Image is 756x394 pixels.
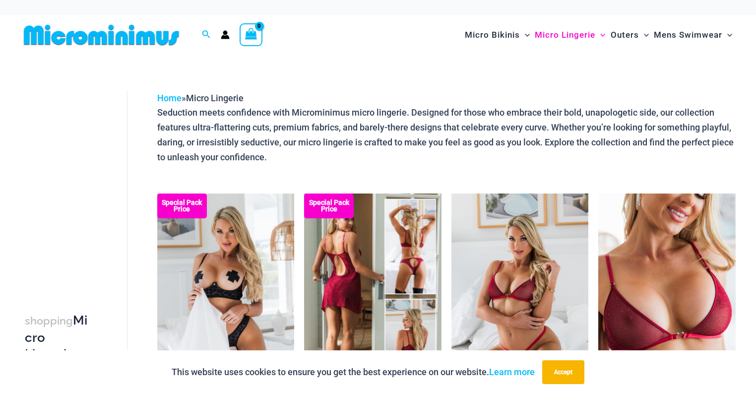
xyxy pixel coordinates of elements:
[240,23,262,46] a: View Shopping Cart, empty
[221,30,230,39] a: Account icon link
[465,22,520,48] span: Micro Bikinis
[639,22,649,48] span: Menu Toggle
[25,83,114,281] iframe: TrustedSite Certified
[25,312,92,363] h3: Micro Lingerie
[186,93,244,103] span: Micro Lingerie
[172,365,535,380] p: This website uses cookies to ensure you get the best experience on our website.
[25,315,73,327] span: shopping
[462,20,532,50] a: Micro BikinisMenu ToggleMenu Toggle
[461,18,736,52] nav: Site Navigation
[157,93,182,103] a: Home
[157,105,736,164] p: Seduction meets confidence with Microminimus micro lingerie. Designed for those who embrace their...
[157,199,207,212] b: Special Pack Price
[304,199,354,212] b: Special Pack Price
[20,24,183,46] img: MM SHOP LOGO FLAT
[532,20,608,50] a: Micro LingerieMenu ToggleMenu Toggle
[651,20,735,50] a: Mens SwimwearMenu ToggleMenu Toggle
[654,22,722,48] span: Mens Swimwear
[611,22,639,48] span: Outers
[489,367,535,377] a: Learn more
[542,360,584,384] button: Accept
[722,22,732,48] span: Menu Toggle
[595,22,605,48] span: Menu Toggle
[157,93,244,103] span: »
[608,20,651,50] a: OutersMenu ToggleMenu Toggle
[535,22,595,48] span: Micro Lingerie
[202,29,211,41] a: Search icon link
[520,22,530,48] span: Menu Toggle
